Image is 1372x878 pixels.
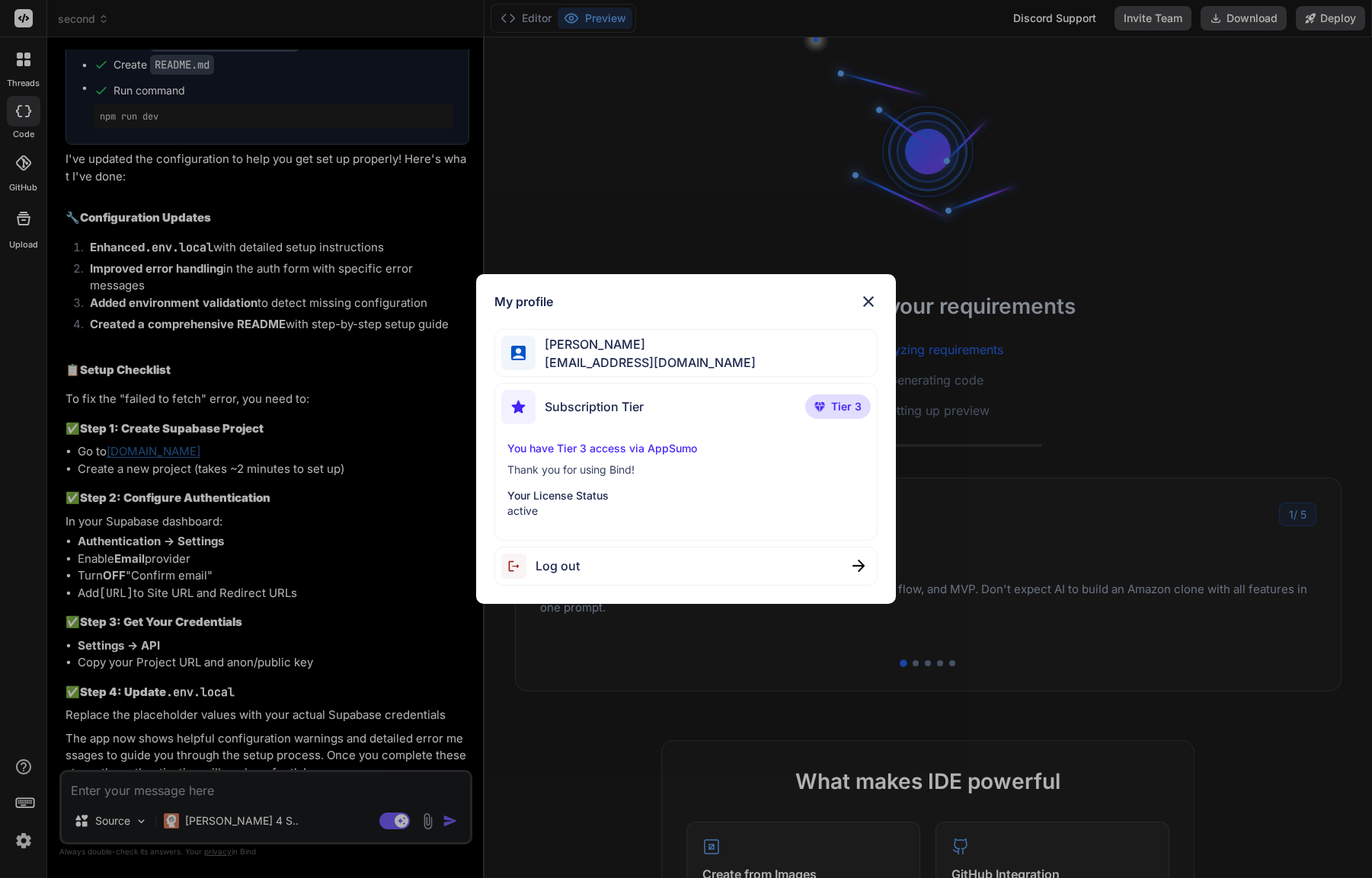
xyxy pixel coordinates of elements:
p: Thank you for using Bind! [507,462,864,477]
img: profile [511,346,526,360]
img: premium [814,402,825,411]
img: close [852,560,865,572]
span: Tier 3 [831,399,862,414]
span: Subscription Tier [545,397,644,416]
img: logout [501,554,536,579]
img: subscription [501,390,536,424]
span: Log out [536,557,580,575]
img: close [859,292,878,311]
span: [EMAIL_ADDRESS][DOMAIN_NAME] [536,353,756,372]
p: Your License Status [507,488,864,503]
h1: My profile [494,292,553,311]
span: [PERSON_NAME] [536,335,756,353]
p: active [507,503,864,519]
p: You have Tier 3 access via AppSumo [507,441,864,456]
